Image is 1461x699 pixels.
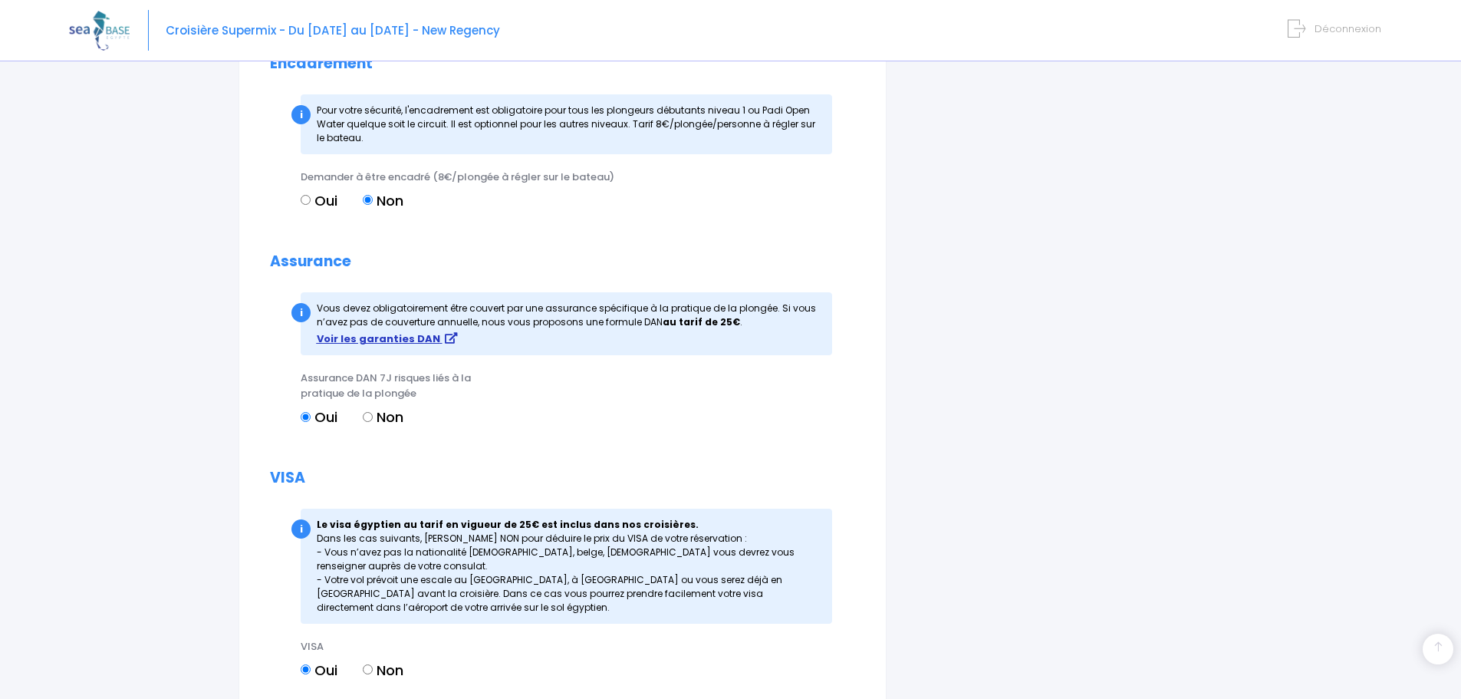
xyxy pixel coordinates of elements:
[363,660,403,681] label: Non
[301,190,337,211] label: Oui
[270,55,855,73] h2: Encadrement
[317,332,457,345] a: Voir les garanties DAN
[317,104,815,144] span: Pour votre sécurité, l'encadrement est obligatoire pour tous les plongeurs débutants niveau 1 ou ...
[301,170,614,184] span: Demander à être encadré (8€/plongée à régler sur le bateau)
[663,315,740,328] strong: au tarif de 25€
[301,412,311,422] input: Oui
[301,660,337,681] label: Oui
[301,371,471,401] span: Assurance DAN 7J risques liés à la pratique de la plongée
[301,664,311,674] input: Oui
[301,407,337,427] label: Oui
[317,331,440,346] strong: Voir les garanties DAN
[317,518,699,531] strong: Le visa égyptien au tarif en vigueur de 25€ est inclus dans nos croisières.
[363,412,373,422] input: Non
[363,190,403,211] label: Non
[291,519,311,539] div: i
[301,639,324,654] span: VISA
[301,292,832,356] div: Vous devez obligatoirement être couvert par une assurance spécifique à la pratique de la plong...
[291,105,311,124] div: i
[270,470,855,487] h2: VISA
[166,22,500,38] span: Croisière Supermix - Du [DATE] au [DATE] - New Regency
[1315,21,1381,36] span: Déconnexion
[270,253,855,271] h2: Assurance
[363,195,373,205] input: Non
[363,407,403,427] label: Non
[363,664,373,674] input: Non
[301,195,311,205] input: Oui
[301,509,832,624] div: Dans les cas suivants, [PERSON_NAME] NON pour déduire le prix du VISA de votre réservation : - Vo...
[291,303,311,322] div: i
